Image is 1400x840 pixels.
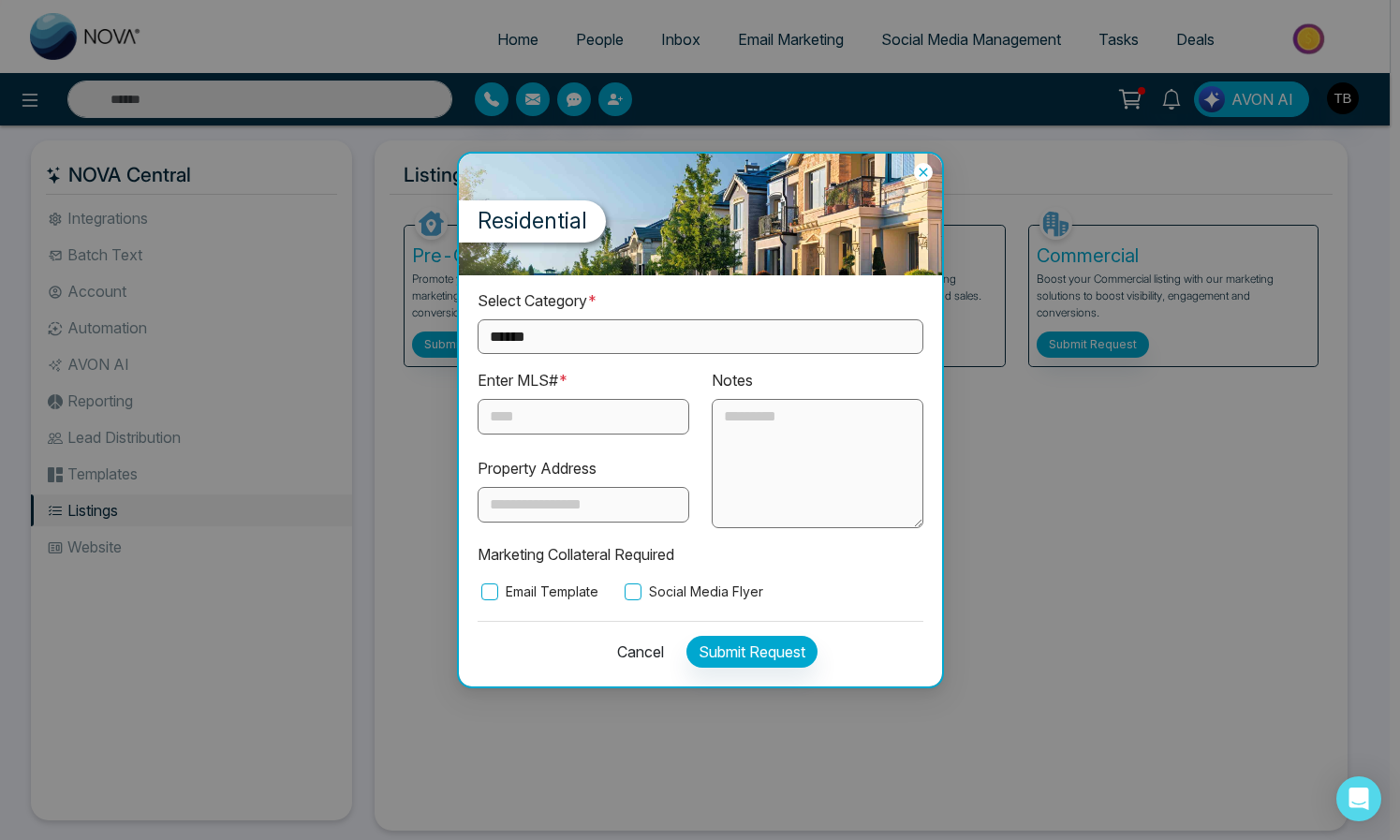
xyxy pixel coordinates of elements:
[478,457,597,480] label: Property Address
[478,289,597,313] label: Select Category
[625,583,641,600] input: Social Media Flyer
[1336,776,1381,821] div: Open Intercom Messenger
[478,582,598,602] label: Email Template
[478,369,568,392] label: Enter MLS#
[606,636,664,668] button: Cancel
[712,369,753,392] label: Notes
[459,200,606,243] label: Residential
[481,583,498,600] input: Email Template
[621,582,763,602] label: Social Media Flyer
[686,636,818,668] button: Submit Request
[478,543,923,567] p: Marketing Collateral Required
